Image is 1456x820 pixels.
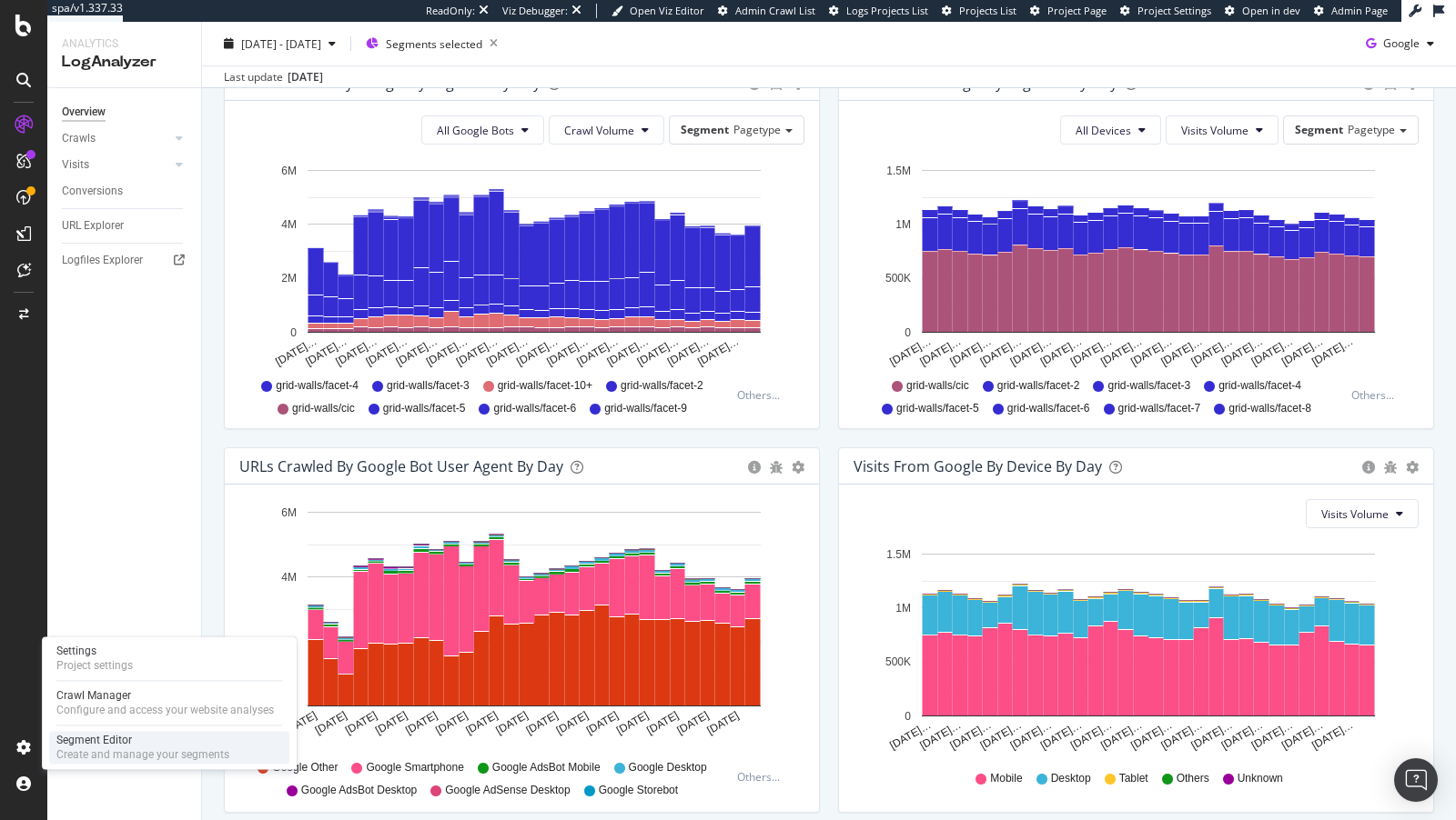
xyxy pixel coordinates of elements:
[1060,115,1161,145] button: All Devices
[1383,35,1420,51] span: Google
[886,165,911,177] text: 1.5M
[1348,122,1395,137] span: Pagetype
[386,35,482,51] span: Segments selected
[224,69,323,85] div: Last update
[62,103,106,122] div: Overview
[1218,378,1301,394] span: grid-walls/facet-4
[463,709,500,737] text: [DATE]
[621,378,703,394] span: grid-walls/facet-2
[281,218,297,231] text: 4M
[383,401,466,416] span: grid-walls/facet-5
[62,103,188,122] a: Overview
[997,378,1080,394] span: grid-walls/facet-2
[49,686,289,719] a: Crawl ManagerConfigure and access your website analyses
[718,4,815,18] a: Admin Crawl List
[433,709,470,737] text: [DATE]
[885,656,911,669] text: 500K
[373,709,409,737] text: [DATE]
[854,543,1420,754] svg: A chart.
[290,326,297,339] text: 0
[1007,401,1090,416] span: grid-walls/facet-6
[292,401,355,416] span: grid-walls/cic
[674,709,711,737] text: [DATE]
[737,387,788,403] div: Others...
[421,115,544,145] button: All Google Bots
[281,273,297,285] text: 2M
[272,760,338,775] span: Google Other
[748,461,761,474] div: circle-info
[445,783,570,798] span: Google AdSense Desktop
[437,123,514,138] span: All Google Bots
[56,703,274,717] div: Configure and access your website analyses
[281,165,297,177] text: 6M
[492,760,601,775] span: Google AdsBot Mobile
[1119,771,1148,786] span: Tablet
[1314,4,1388,18] a: Admin Page
[239,457,563,475] div: URLs Crawled by Google bot User Agent By Day
[885,273,911,285] text: 500K
[1225,4,1300,18] a: Open in dev
[1228,401,1311,416] span: grid-walls/facet-8
[239,159,805,370] svg: A chart.
[288,69,323,85] div: [DATE]
[681,122,729,137] span: Segment
[498,378,592,394] span: grid-walls/facet-10+
[1359,29,1441,58] button: Google
[62,129,96,148] div: Crawls
[629,760,707,775] span: Google Desktop
[493,401,576,416] span: grid-walls/facet-6
[301,783,417,798] span: Google AdsBot Desktop
[313,709,349,737] text: [DATE]
[906,378,969,394] span: grid-walls/cic
[426,4,475,18] div: ReadOnly:
[604,401,687,416] span: grid-walls/facet-9
[239,499,805,752] svg: A chart.
[895,218,911,231] text: 1M
[1384,461,1397,474] div: bug
[1362,461,1375,474] div: circle-info
[1295,122,1343,137] span: Segment
[56,733,229,747] div: Segment Editor
[735,4,815,17] span: Admin Crawl List
[1120,4,1211,18] a: Project Settings
[942,4,1016,18] a: Projects List
[630,4,704,17] span: Open Viz Editor
[62,52,187,73] div: LogAnalyzer
[854,457,1102,475] div: Visits From Google By Device By Day
[612,4,704,18] a: Open Viz Editor
[959,4,1016,17] span: Projects List
[886,548,911,561] text: 1.5M
[524,709,561,737] text: [DATE]
[62,155,89,175] div: Visits
[1076,123,1131,138] span: All Devices
[1137,4,1211,17] span: Project Settings
[276,378,359,394] span: grid-walls/facet-4
[281,506,297,519] text: 6M
[584,709,621,737] text: [DATE]
[1394,758,1438,802] div: Open Intercom Messenger
[846,4,928,17] span: Logs Projects List
[56,747,229,762] div: Create and manage your segments
[614,709,651,737] text: [DATE]
[62,251,143,270] div: Logfiles Explorer
[990,771,1022,786] span: Mobile
[792,461,804,474] div: gear
[895,602,911,615] text: 1M
[896,401,979,416] span: grid-walls/facet-5
[62,216,124,235] div: URL Explorer
[359,29,505,58] button: Segments selected
[217,29,343,58] button: [DATE] - [DATE]
[1306,499,1419,528] button: Visits Volume
[62,251,188,270] a: Logfiles Explorer
[62,182,123,201] div: Conversions
[1242,4,1300,17] span: Open in dev
[62,182,188,201] a: Conversions
[829,4,928,18] a: Logs Projects List
[564,123,634,138] span: Crawl Volume
[1181,123,1249,138] span: Visits Volume
[62,129,170,148] a: Crawls
[1406,461,1419,474] div: gear
[56,688,274,703] div: Crawl Manager
[905,326,911,339] text: 0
